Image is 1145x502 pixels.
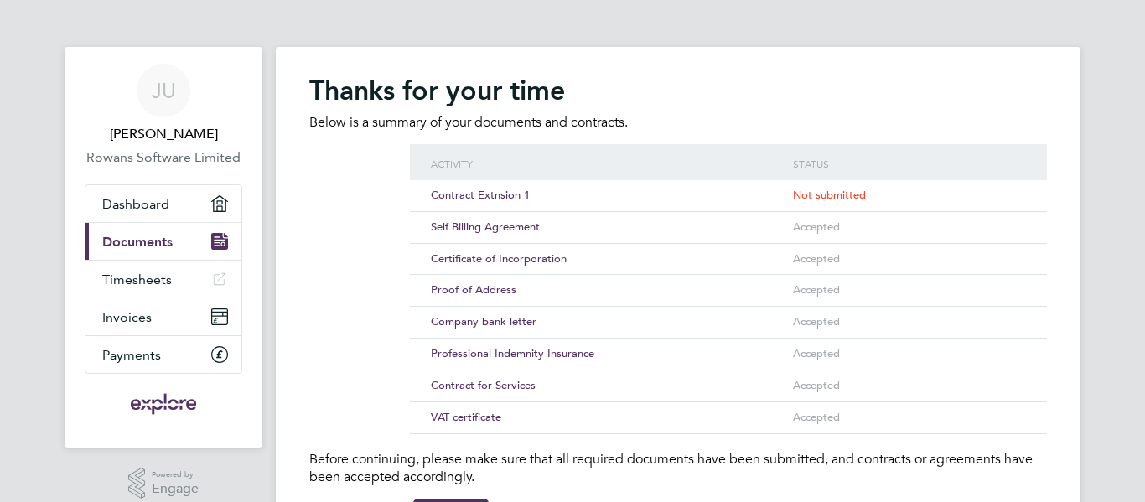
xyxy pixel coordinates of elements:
span: Contract Extnsion 1 [431,188,530,202]
a: Rowans Software Limited [85,147,242,168]
span: Engage [152,482,199,496]
a: JU[PERSON_NAME] [85,64,242,144]
p: Before continuing, please make sure that all required documents have been submitted, and contract... [309,451,1047,486]
span: Payments [102,347,161,363]
span: Accepted [793,346,840,360]
p: Below is a summary of your documents and contracts. [309,114,1047,132]
h2: Thanks for your time [309,74,1047,107]
a: Payments [85,336,241,373]
span: Documents [102,234,173,250]
span: Jawad Umar [85,124,242,144]
nav: Main navigation [65,47,262,448]
span: Professional Indemnity Insurance [431,346,594,360]
a: Dashboard [85,185,241,222]
span: Accepted [793,378,840,392]
span: Accepted [793,220,840,234]
a: Invoices [85,298,241,335]
span: Company bank letter [431,314,536,329]
img: exploregroup-logo-retina.png [129,391,199,417]
a: Go to home page [85,391,242,417]
span: Self Billing Agreement [431,220,540,234]
span: Invoices [102,309,152,325]
span: Proof of Address [431,282,516,297]
span: Accepted [793,410,840,424]
span: JU [152,80,176,101]
span: Certificate of Incorporation [431,251,567,266]
span: VAT certificate [431,410,501,424]
div: Activity [427,144,789,183]
span: Dashboard [102,196,169,212]
span: Contract for Services [431,378,536,392]
span: Not submitted [793,188,866,202]
div: Status [789,144,1030,183]
a: Timesheets [85,261,241,298]
span: Accepted [793,314,840,329]
span: Accepted [793,251,840,266]
span: Powered by [152,468,199,482]
span: Timesheets [102,272,172,287]
span: Accepted [793,282,840,297]
a: Powered byEngage [128,468,199,499]
a: Documents [85,223,241,260]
